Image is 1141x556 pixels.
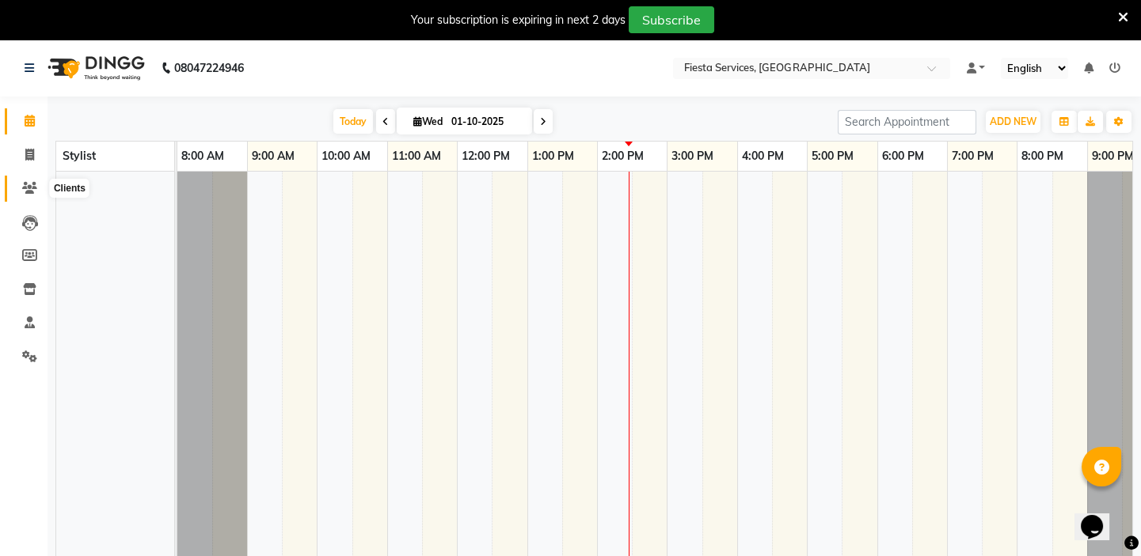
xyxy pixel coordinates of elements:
a: 10:00 AM [318,145,375,168]
button: ADD NEW [986,111,1040,133]
a: 8:00 AM [177,145,228,168]
a: 9:00 PM [1088,145,1138,168]
img: logo [40,46,149,90]
b: 08047224946 [174,46,244,90]
button: Subscribe [629,6,714,33]
a: 8:00 PM [1017,145,1067,168]
a: 1:00 PM [528,145,578,168]
span: Wed [409,115,447,127]
div: Your subscription is expiring in next 2 days [411,12,626,28]
a: 12:00 PM [458,145,514,168]
a: 3:00 PM [667,145,717,168]
span: Today [333,109,373,134]
a: 11:00 AM [388,145,445,168]
a: 2:00 PM [598,145,648,168]
a: 5:00 PM [808,145,858,168]
a: 6:00 PM [878,145,928,168]
span: ADD NEW [990,115,1036,127]
div: Clients [50,179,89,198]
a: 9:00 AM [248,145,299,168]
span: Stylist [63,149,96,163]
a: 7:00 PM [948,145,998,168]
iframe: chat widget [1074,493,1125,540]
input: 2025-10-01 [447,110,526,134]
input: Search Appointment [838,110,976,134]
a: 4:00 PM [738,145,788,168]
